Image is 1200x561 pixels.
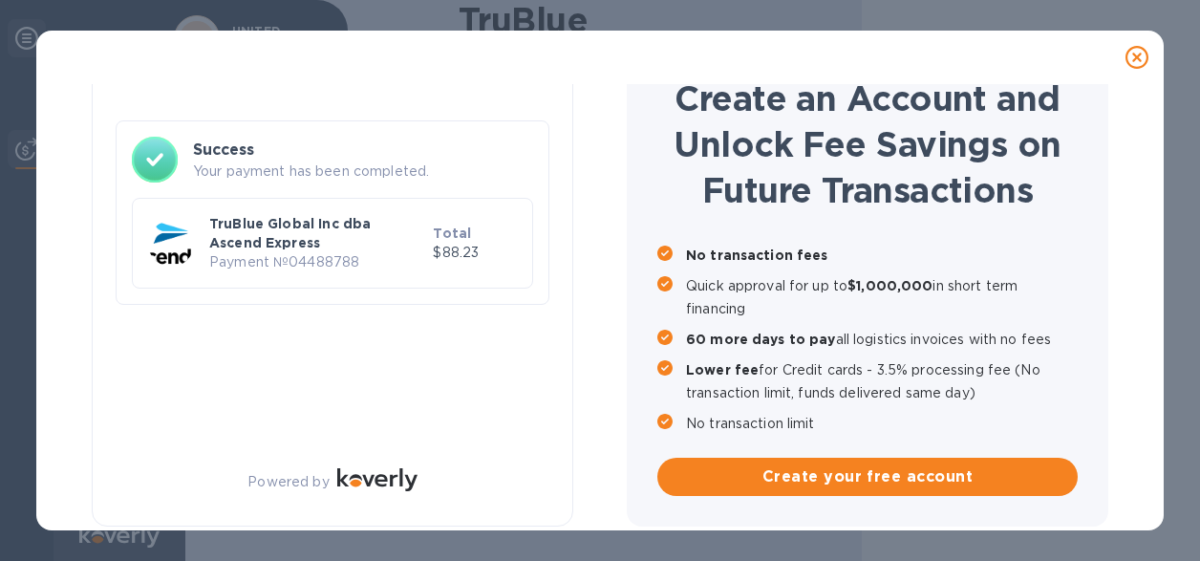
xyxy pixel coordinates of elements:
b: Lower fee [686,362,759,378]
p: Payment № 04488788 [209,252,425,272]
h1: Create an Account and Unlock Fee Savings on Future Transactions [657,76,1078,213]
img: Logo [337,468,418,491]
p: all logistics invoices with no fees [686,328,1078,351]
h3: Success [193,139,533,162]
p: Quick approval for up to in short term financing [686,274,1078,320]
p: $88.23 [433,243,517,263]
b: Total [433,226,471,241]
p: for Credit cards - 3.5% processing fee (No transaction limit, funds delivered same day) [686,358,1078,404]
p: Your payment has been completed. [193,162,533,182]
p: No transaction limit [686,412,1078,435]
b: No transaction fees [686,248,828,263]
b: $1,000,000 [847,278,932,293]
p: TruBlue Global Inc dba Ascend Express [209,214,425,252]
span: Create your free account [673,465,1062,488]
p: Powered by [247,472,329,492]
button: Create your free account [657,458,1078,496]
b: 60 more days to pay [686,332,836,347]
